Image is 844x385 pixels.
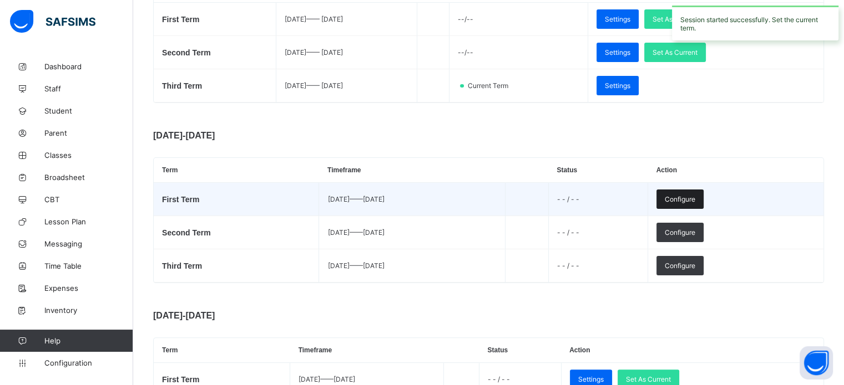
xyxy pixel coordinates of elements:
[10,10,95,33] img: safsims
[162,48,211,57] span: Second Term
[162,261,202,270] span: Third Term
[285,48,343,57] span: [DATE] —— [DATE]
[327,228,384,237] span: [DATE] —— [DATE]
[162,375,199,384] span: First Term
[605,15,630,23] span: Settings
[557,195,579,203] span: - - / - -
[44,239,133,248] span: Messaging
[285,81,343,90] span: [DATE] —— [DATE]
[557,261,579,270] span: - - / - -
[44,195,133,204] span: CBT
[44,62,133,71] span: Dashboard
[605,81,630,90] span: Settings
[44,217,133,226] span: Lesson Plan
[665,261,695,270] span: Configure
[449,36,588,69] td: --/--
[327,195,384,203] span: [DATE] —— [DATE]
[319,158,505,183] th: Timeframe
[653,15,698,23] span: Set As Current
[605,48,630,57] span: Settings
[44,106,133,115] span: Student
[44,358,133,367] span: Configuration
[44,261,133,270] span: Time Table
[162,228,211,237] span: Second Term
[626,375,671,383] span: Set As Current
[561,338,823,363] th: Action
[327,261,384,270] span: [DATE] —— [DATE]
[299,375,355,383] span: [DATE] —— [DATE]
[44,151,133,160] span: Classes
[44,129,133,137] span: Parent
[162,195,199,204] span: First Term
[672,6,838,40] div: Session started successfully. Set the current term.
[162,81,202,90] span: Third Term
[44,336,133,345] span: Help
[153,131,375,141] span: [DATE]-[DATE]
[653,48,698,57] span: Set As Current
[467,81,515,90] span: Current Term
[648,158,824,183] th: Action
[665,228,695,237] span: Configure
[44,284,133,292] span: Expenses
[548,158,648,183] th: Status
[449,3,588,36] td: --/--
[479,338,561,363] th: Status
[800,346,833,379] button: Open asap
[154,158,319,183] th: Term
[162,15,199,24] span: First Term
[154,338,290,363] th: Term
[153,311,375,321] span: [DATE]-[DATE]
[665,195,695,203] span: Configure
[488,375,510,383] span: - - / - -
[44,84,133,93] span: Staff
[44,173,133,182] span: Broadsheet
[285,15,343,23] span: [DATE] —— [DATE]
[557,228,579,237] span: - - / - -
[578,375,604,383] span: Settings
[44,306,133,315] span: Inventory
[290,338,443,363] th: Timeframe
